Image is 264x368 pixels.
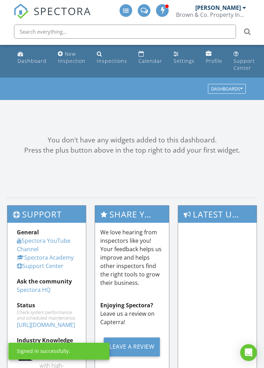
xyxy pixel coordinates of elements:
div: Leave a Review [104,337,160,356]
div: Check system performance and scheduled maintenance. [17,309,76,321]
h3: Support [7,206,86,223]
p: Leave us a review on Capterra! [100,301,164,326]
div: [PERSON_NAME] [195,4,241,11]
div: Press the plus button above in the top right to add your first widget. [7,145,257,155]
div: You don't have any widgets added to this dashboard. [7,135,257,145]
strong: Enjoying Spectora? [100,301,153,309]
a: Calendar [136,48,165,68]
div: Dashboards [211,87,243,92]
h3: Latest Updates [178,206,257,223]
div: Calendar [138,58,162,64]
input: Search everything... [14,25,236,39]
div: Inspections [97,58,127,64]
div: Support Center [233,58,255,71]
h3: Share Your Spectora Experience [95,206,169,223]
a: Dashboard [15,48,49,68]
p: We love hearing from inspectors like you! Your feedback helps us improve and helps other inspecto... [100,228,164,287]
span: SPECTORA [34,4,91,18]
a: [URL][DOMAIN_NAME] [17,321,75,329]
a: Spectora YouTube Channel [17,237,70,253]
div: Signed in successfully. [17,348,70,355]
a: Spectora Academy [17,254,74,261]
div: Status [17,301,76,309]
div: Open Intercom Messenger [240,344,257,361]
div: Industry Knowledge [17,336,76,344]
div: Settings [174,58,195,64]
a: Leave a Review [100,332,164,362]
a: Profile [203,48,225,68]
div: Ask the community [17,277,76,286]
img: The Best Home Inspection Software - Spectora [13,4,29,19]
a: Support Center [17,262,63,270]
a: New Inspection [55,48,88,68]
a: Support Center [231,48,258,75]
a: Inspections [94,48,130,68]
a: Spectora HQ [17,286,50,294]
div: Dashboard [18,58,47,64]
button: Dashboards [208,84,246,94]
div: Profile [206,58,222,64]
div: Brown & Co. Property Inspections [176,11,246,18]
strong: General [17,228,39,236]
a: Settings [171,48,197,68]
a: SPECTORA [13,9,91,24]
div: New Inspection [58,51,86,64]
